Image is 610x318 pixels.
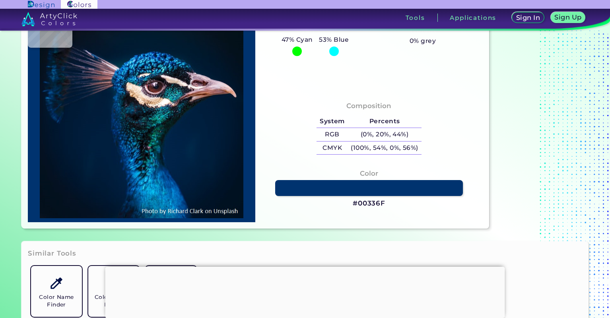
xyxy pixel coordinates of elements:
img: icon_color_name_finder.svg [49,276,63,290]
h5: 53% Blue [316,35,352,45]
h5: RGB [317,128,348,141]
a: Sign In [513,13,543,23]
h3: Tools [406,15,425,21]
h4: Composition [346,100,391,112]
img: img_pavlin.jpg [32,7,251,218]
h4: Color [360,168,378,179]
h5: 47% Cyan [278,35,316,45]
h3: #00336F [353,199,385,208]
img: ArtyClick Design logo [28,1,54,8]
iframe: Advertisement [105,267,505,316]
h5: Color Name Finder [34,293,79,308]
h5: Sign In [517,15,539,21]
a: Sign Up [552,13,584,23]
h5: System [317,115,348,128]
img: logo_artyclick_colors_white.svg [21,12,78,26]
h5: Percents [348,115,422,128]
h5: (0%, 20%, 44%) [348,128,422,141]
h5: (100%, 54%, 0%, 56%) [348,142,422,155]
h5: 0% grey [410,36,436,46]
h3: Applications [450,15,496,21]
h5: CMYK [317,142,348,155]
h5: Sign Up [556,14,581,20]
h5: Color Shades Finder [91,293,136,308]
